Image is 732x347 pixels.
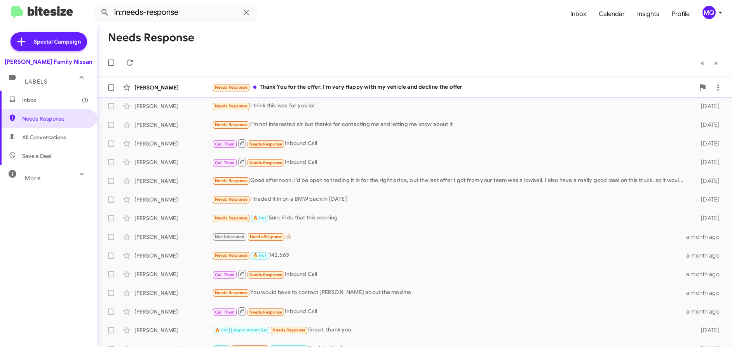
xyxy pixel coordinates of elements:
div: [PERSON_NAME] [134,289,212,297]
div: Inbound Call [212,138,689,148]
span: Needs Response [215,85,248,90]
span: Needs Response [250,234,283,239]
div: [PERSON_NAME] Family Nissan [5,58,92,66]
span: Not-Interested [215,234,245,239]
span: Inbox [22,96,88,104]
div: [PERSON_NAME] [134,84,212,91]
span: Needs Response [215,216,248,221]
span: Needs Response [22,115,88,123]
span: Needs Response [215,290,248,295]
button: Previous [696,55,709,71]
span: Call Them [215,142,235,147]
span: Needs Response [249,142,282,147]
div: You would have to contact [PERSON_NAME] about the maxima [212,288,686,297]
span: 🔥 Hot [253,253,266,258]
div: [PERSON_NAME] [134,177,212,185]
button: Next [709,55,723,71]
div: [DATE] [689,177,726,185]
span: Special Campaign [34,38,81,46]
span: » [714,58,718,68]
span: All Conversations [22,133,66,141]
a: Inbox [564,3,593,25]
div: [PERSON_NAME] [134,252,212,259]
div: [DATE] [689,140,726,147]
div: I think this was for you lol [212,102,689,110]
span: Call Them [215,310,235,315]
span: 🔥 Hot [215,328,228,333]
div: [PERSON_NAME] [134,214,212,222]
span: « [701,58,705,68]
span: 🔥 Hot [253,216,266,221]
div: a month ago [686,252,726,259]
span: More [25,175,41,182]
div: [PERSON_NAME] [134,102,212,110]
span: Save a Deal [22,152,51,160]
span: (1) [82,96,88,104]
div: [DATE] [689,214,726,222]
a: Special Campaign [10,32,87,51]
span: Needs Response [215,103,248,109]
div: Inbound Call [212,157,689,167]
div: [DATE] [689,326,726,334]
div: [DATE] [689,158,726,166]
div: a month ago [686,233,726,241]
button: MQ [696,6,723,19]
a: Calendar [593,3,631,25]
div: [PERSON_NAME] [134,121,212,129]
div: a month ago [686,270,726,278]
span: Needs Response [215,253,248,258]
div: a month ago [686,289,726,297]
span: Needs Response [215,197,248,202]
div: I traded it in on a BMW back in [DATE] [212,195,689,204]
div: [PERSON_NAME] [134,196,212,203]
div: [PERSON_NAME] [134,326,212,334]
div: [PERSON_NAME] [134,233,212,241]
div: Thank You for the offer, I'm very Happy with my vehicle and decline the offer [212,83,695,92]
a: Profile [666,3,696,25]
div: Inbound Call [212,307,686,316]
span: Needs Response [215,122,248,127]
div: Inbound Call [212,269,686,279]
div: 👍🏼 [212,232,686,241]
div: [DATE] [689,102,726,110]
span: Appointment Set [233,328,267,333]
div: Good afternoon, I’d be open to trading it in for the right price, but the last offer I got from y... [212,176,689,185]
div: a month ago [686,308,726,315]
div: [DATE] [689,121,726,129]
a: Insights [631,3,666,25]
div: [PERSON_NAME] [134,270,212,278]
div: [PERSON_NAME] [134,140,212,147]
span: Call Them [215,272,235,277]
span: Needs Response [215,178,248,183]
input: Search [94,3,257,22]
div: [DATE] [689,196,726,203]
div: MQ [702,6,716,19]
span: Call Them [215,160,235,165]
div: Sure ill do that this evening [212,214,689,223]
div: 142,563 [212,251,686,260]
span: Needs Response [249,160,282,165]
div: [PERSON_NAME] [134,308,212,315]
span: Needs Response [249,272,282,277]
h1: Needs Response [108,32,194,44]
span: Needs Response [272,328,305,333]
div: [PERSON_NAME] [134,158,212,166]
nav: Page navigation example [696,55,723,71]
div: I'm not interested sir but thanks for contacting me and letting me know about it [212,120,689,129]
div: Great, thank you. [212,326,689,335]
span: Labels [25,78,47,85]
span: Needs Response [249,310,282,315]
